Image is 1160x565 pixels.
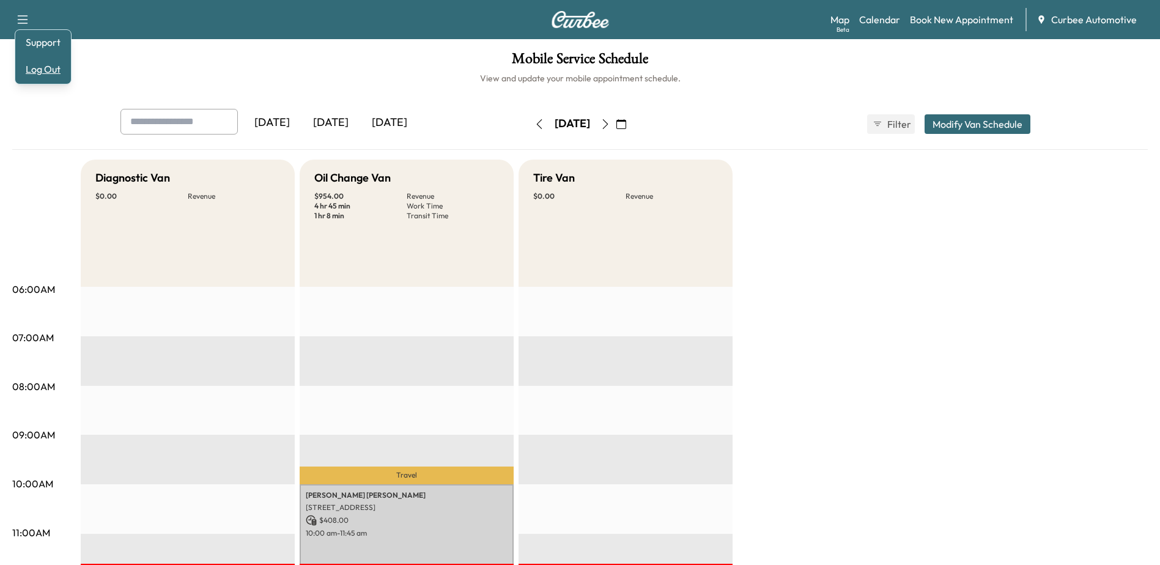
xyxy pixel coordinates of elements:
h5: Tire Van [533,169,575,186]
h5: Oil Change Van [314,169,391,186]
p: 06:00AM [12,282,55,297]
p: [STREET_ADDRESS] [306,503,508,512]
p: $ 0.00 [533,191,626,201]
button: Modify Van Schedule [925,114,1030,134]
a: Calendar [859,12,900,27]
p: 4 hr 45 min [314,201,407,211]
button: Log Out [20,59,66,79]
button: Filter [867,114,915,134]
p: 08:00AM [12,379,55,394]
h1: Mobile Service Schedule [12,51,1148,72]
p: Revenue [188,191,280,201]
p: $ 408.00 [306,515,508,526]
h6: View and update your mobile appointment schedule. [12,72,1148,84]
p: 07:00AM [12,330,54,345]
p: Revenue [407,191,499,201]
div: [DATE] [555,116,590,131]
p: $ 954.00 [314,191,407,201]
p: 09:00AM [12,427,55,442]
span: Filter [887,117,909,131]
p: 1 hr 8 min [314,211,407,221]
a: MapBeta [830,12,849,27]
p: Work Time [407,201,499,211]
div: [DATE] [301,109,360,137]
img: Curbee Logo [551,11,610,28]
div: Beta [837,25,849,34]
div: [DATE] [243,109,301,137]
div: [DATE] [360,109,419,137]
p: 10:00AM [12,476,53,491]
a: Support [20,35,66,50]
p: $ 0.00 [95,191,188,201]
p: 11:00AM [12,525,50,540]
p: Travel [300,467,514,484]
p: Revenue [626,191,718,201]
h5: Diagnostic Van [95,169,170,186]
p: Transit Time [407,211,499,221]
span: Curbee Automotive [1051,12,1137,27]
p: [PERSON_NAME] [PERSON_NAME] [306,490,508,500]
a: Book New Appointment [910,12,1013,27]
p: 10:00 am - 11:45 am [306,528,508,538]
